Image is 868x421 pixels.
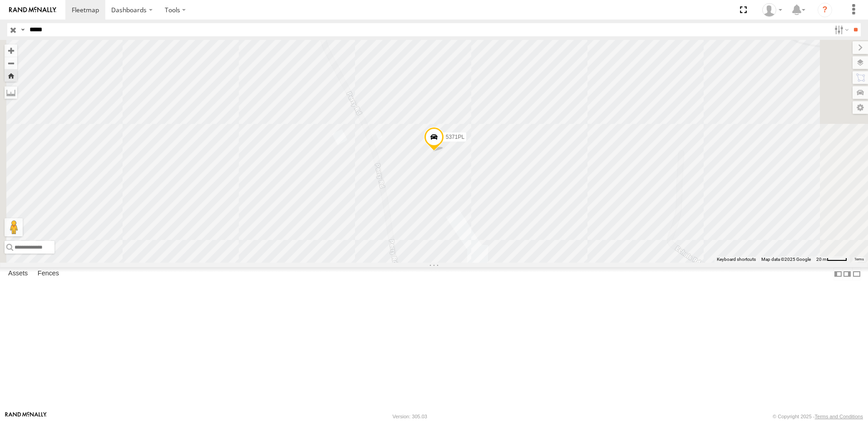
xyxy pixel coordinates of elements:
label: Search Filter Options [831,23,850,36]
a: Terms [854,257,864,261]
span: 20 m [816,257,827,262]
button: Keyboard shortcuts [717,256,756,263]
label: Map Settings [853,101,868,114]
div: Brandon Shelton [759,3,785,17]
i: ? [818,3,832,17]
span: 5371PL [446,133,464,140]
button: Drag Pegman onto the map to open Street View [5,218,23,236]
a: Visit our Website [5,412,47,421]
button: Zoom in [5,44,17,57]
button: Zoom out [5,57,17,69]
div: Version: 305.03 [393,414,427,419]
label: Assets [4,268,32,280]
label: Search Query [19,23,26,36]
span: Map data ©2025 Google [761,257,811,262]
a: Terms and Conditions [815,414,863,419]
label: Dock Summary Table to the Right [843,267,852,280]
img: rand-logo.svg [9,7,56,13]
button: Zoom Home [5,69,17,82]
label: Fences [33,268,64,280]
label: Measure [5,86,17,99]
div: © Copyright 2025 - [773,414,863,419]
label: Hide Summary Table [852,267,861,280]
label: Dock Summary Table to the Left [833,267,843,280]
button: Map Scale: 20 m per 41 pixels [814,256,850,263]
